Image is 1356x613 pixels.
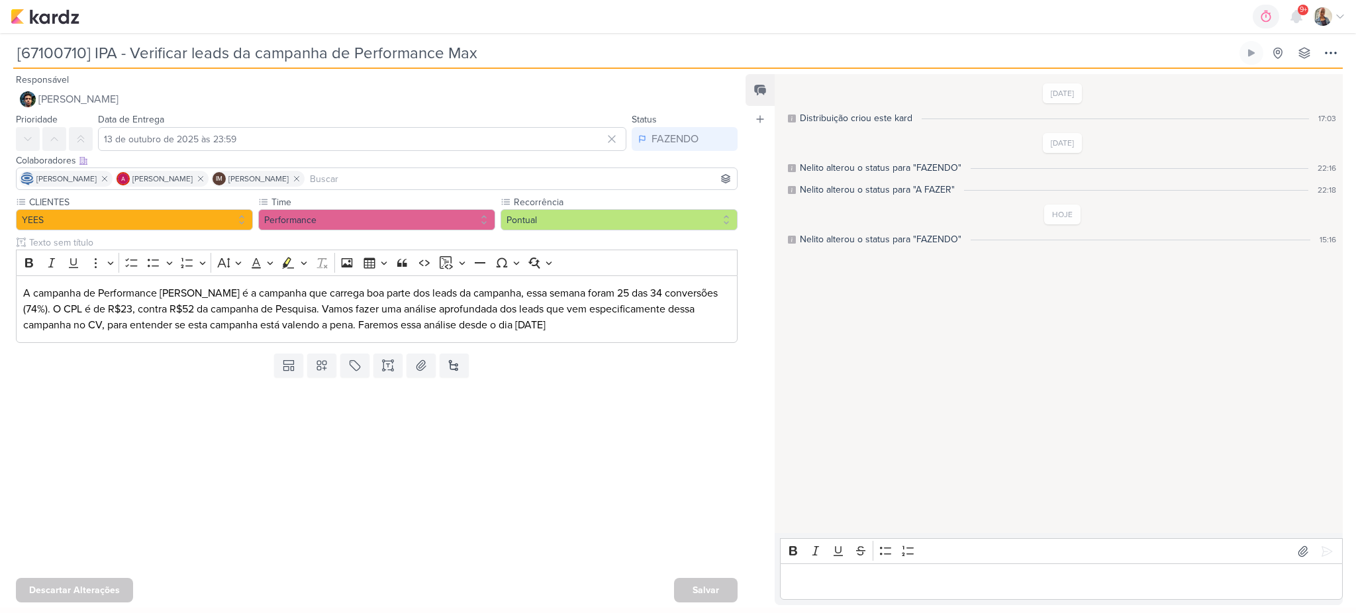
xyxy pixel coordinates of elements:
[16,154,738,167] div: Colaboradores
[788,115,796,122] div: Este log é visível à todos no kard
[98,127,626,151] input: Select a date
[1318,113,1336,124] div: 17:03
[11,9,79,24] img: kardz.app
[788,186,796,194] div: Este log é visível à todos no kard
[800,232,961,246] div: Nelito alterou o status para "FAZENDO"
[1300,5,1307,15] span: 9+
[16,87,738,111] button: [PERSON_NAME]
[1318,184,1336,196] div: 22:18
[20,91,36,107] img: Nelito Junior
[632,127,738,151] button: FAZENDO
[800,161,961,175] div: Nelito alterou o status para "FAZENDO"
[1320,234,1336,246] div: 15:16
[132,173,193,185] span: [PERSON_NAME]
[652,131,699,147] div: FAZENDO
[632,114,657,125] label: Status
[26,236,738,250] input: Texto sem título
[788,236,796,244] div: Este log é visível à todos no kard
[16,250,738,275] div: Editor toolbar
[501,209,738,230] button: Pontual
[800,111,912,125] div: Distribuição criou este kard
[780,563,1343,600] div: Editor editing area: main
[1314,7,1332,26] img: Iara Santos
[117,172,130,185] img: Alessandra Gomes
[213,172,226,185] div: Isabella Machado Guimarães
[36,173,97,185] span: [PERSON_NAME]
[228,173,289,185] span: [PERSON_NAME]
[216,176,222,183] p: IM
[270,195,495,209] label: Time
[788,164,796,172] div: Este log é visível à todos no kard
[98,114,164,125] label: Data de Entrega
[28,195,253,209] label: CLIENTES
[307,171,734,187] input: Buscar
[13,41,1237,65] input: Kard Sem Título
[1246,48,1257,58] div: Ligar relógio
[512,195,738,209] label: Recorrência
[1318,162,1336,174] div: 22:16
[21,172,34,185] img: Caroline Traven De Andrade
[16,209,253,230] button: YEES
[800,183,955,197] div: Nelito alterou o status para "A FAZER"
[16,114,58,125] label: Prioridade
[16,74,69,85] label: Responsável
[16,275,738,344] div: Editor editing area: main
[258,209,495,230] button: Performance
[780,538,1343,564] div: Editor toolbar
[38,91,119,107] span: [PERSON_NAME]
[23,285,731,333] p: A campanha de Performance [PERSON_NAME] é a campanha que carrega boa parte dos leads da campanha,...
